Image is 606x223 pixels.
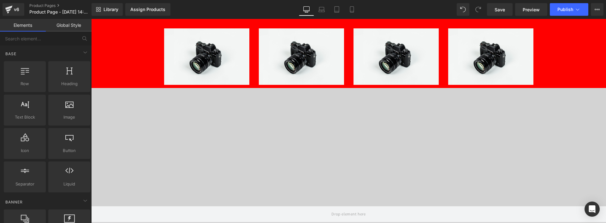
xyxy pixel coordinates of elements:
[29,3,102,8] a: Product Pages
[6,147,44,154] span: Icon
[13,5,21,14] div: v6
[6,181,44,187] span: Separator
[50,80,88,87] span: Heading
[5,199,23,205] span: Banner
[523,6,540,13] span: Preview
[557,7,573,12] span: Publish
[130,7,165,12] div: Assign Products
[329,3,344,16] a: Tablet
[6,80,44,87] span: Row
[50,181,88,187] span: Liquid
[591,3,603,16] button: More
[104,7,118,12] span: Library
[515,3,547,16] a: Preview
[314,3,329,16] a: Laptop
[50,114,88,120] span: Image
[344,3,359,16] a: Mobile
[457,3,469,16] button: Undo
[472,3,484,16] button: Redo
[92,3,123,16] a: New Library
[50,147,88,154] span: Button
[495,6,505,13] span: Save
[5,51,17,57] span: Base
[585,202,600,217] div: Open Intercom Messenger
[3,3,24,16] a: v6
[299,3,314,16] a: Desktop
[6,114,44,120] span: Text Block
[29,9,90,15] span: Product Page - [DATE] 14:42:40
[550,3,588,16] button: Publish
[46,19,92,32] a: Global Style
